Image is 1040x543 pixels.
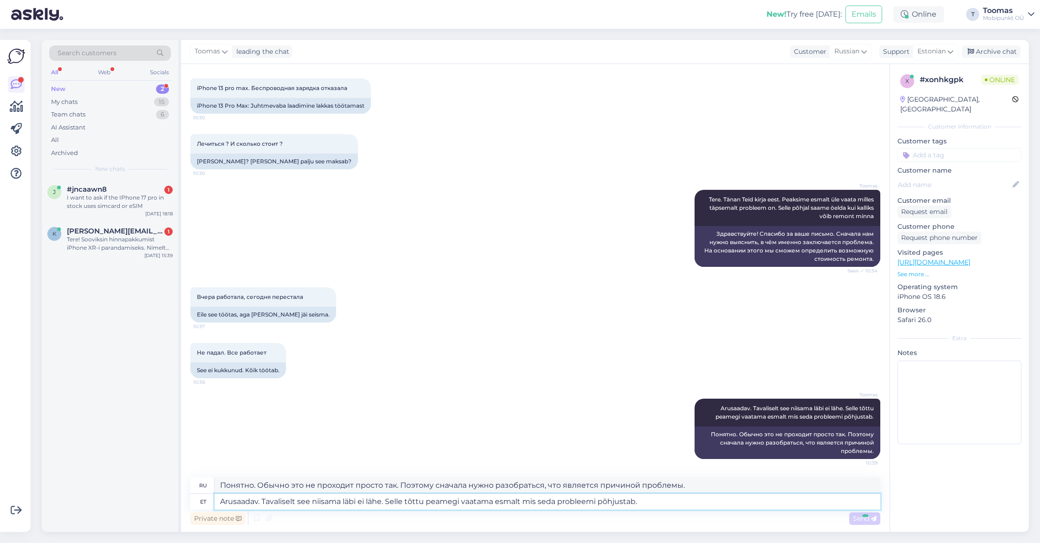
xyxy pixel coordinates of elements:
div: Tere! Sooviksin hinnapakkumist iPhone XR-i parandamiseks. Nimelt WiFi ja 4G enam ei tööta üldse, ... [67,235,173,252]
p: Customer name [897,166,1021,175]
span: Arusaadav. Tavaliselt see niisama läbi ei lähe. Selle tõttu peamegi vaatama esmalt mis seda probl... [715,405,875,420]
div: [GEOGRAPHIC_DATA], [GEOGRAPHIC_DATA] [900,95,1012,114]
div: 15 [154,97,169,107]
div: Team chats [51,110,85,119]
div: Customer [790,47,826,57]
div: 1 [164,227,173,236]
a: [URL][DOMAIN_NAME] [897,258,970,266]
span: k [52,230,57,237]
div: Socials [148,66,171,78]
span: 10:39 [843,459,877,466]
p: Browser [897,305,1021,315]
div: [DATE] 18:18 [145,210,173,217]
div: T [966,8,979,21]
span: New chats [95,165,125,173]
p: iPhone OS 18.6 [897,292,1021,302]
div: iPhone 13 Pro Max: Juhtmevaba laadimine lakkas töötamast [190,98,371,114]
span: 10:30 [193,114,228,121]
div: Support [879,47,910,57]
span: Вчера работала, сегодня перестала [197,293,303,300]
div: All [51,136,59,145]
input: Add name [898,180,1011,190]
span: Toomas [195,46,220,57]
span: 10:37 [193,323,228,330]
span: j [53,188,56,195]
div: [DATE] 15:39 [144,252,173,259]
div: 6 [156,110,169,119]
div: 2 [156,84,169,94]
p: Notes [897,348,1021,358]
div: Eile see töötas, aga [PERSON_NAME] jäi seisma. [190,307,336,323]
div: Понятно. Обычно это не проходит просто так. Поэтому сначала нужно разобраться, что является причи... [695,427,880,459]
p: Customer email [897,196,1021,206]
div: Try free [DATE]: [767,9,842,20]
div: Request email [897,206,951,218]
p: Visited pages [897,248,1021,258]
div: # xonhkgpk [920,74,981,85]
img: Askly Logo [7,47,25,65]
span: Tere. Tänan Teid kirja eest. Peaksime esmalt üle vaata milles täpsemalt probleem on. Selle põhjal... [709,196,875,220]
span: Toomas [843,182,877,189]
div: New [51,84,65,94]
button: Emails [845,6,882,23]
span: Не падал. Все работает [197,349,266,356]
div: Archive chat [962,45,1020,58]
span: Search customers [58,48,117,58]
div: Archived [51,149,78,158]
p: Customer tags [897,136,1021,146]
span: Russian [834,46,859,57]
div: Toomas [983,7,1024,14]
div: 1 [164,186,173,194]
div: I want to ask if the IPhone 17 pro in stock uses simcard or eSIM [67,194,173,210]
div: Здравствуйте! Спасибо за ваше письмо. Сначала нам нужно выяснить, в чём именно заключается пробле... [695,226,880,267]
div: Online [893,6,944,23]
span: iPhone 13 pro max. Беспроводная зарядка отказала [197,84,347,91]
div: leading the chat [233,47,289,57]
span: Online [981,75,1019,85]
div: Customer information [897,123,1021,131]
span: kristofer.ild@gmail.com [67,227,163,235]
span: x [905,78,909,84]
div: All [49,66,60,78]
span: #jncaawn8 [67,185,107,194]
p: Safari 26.0 [897,315,1021,325]
div: AI Assistant [51,123,85,132]
b: New! [767,10,786,19]
div: Web [96,66,112,78]
span: 10:38 [193,379,228,386]
div: My chats [51,97,78,107]
div: [PERSON_NAME]? [PERSON_NAME] palju see maksab? [190,154,358,169]
a: ToomasMobipunkt OÜ [983,7,1034,22]
p: Operating system [897,282,1021,292]
div: Request phone number [897,232,981,244]
span: 10:30 [193,170,228,177]
input: Add a tag [897,148,1021,162]
span: Estonian [917,46,946,57]
span: Toomas [843,391,877,398]
p: Customer phone [897,222,1021,232]
div: Mobipunkt OÜ [983,14,1024,22]
p: See more ... [897,270,1021,278]
span: Лечиться ? И сколько стоит ? [197,140,283,147]
div: Extra [897,334,1021,343]
span: Seen ✓ 10:34 [843,267,877,274]
div: See ei kukkunud. Kõik töötab. [190,362,286,378]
